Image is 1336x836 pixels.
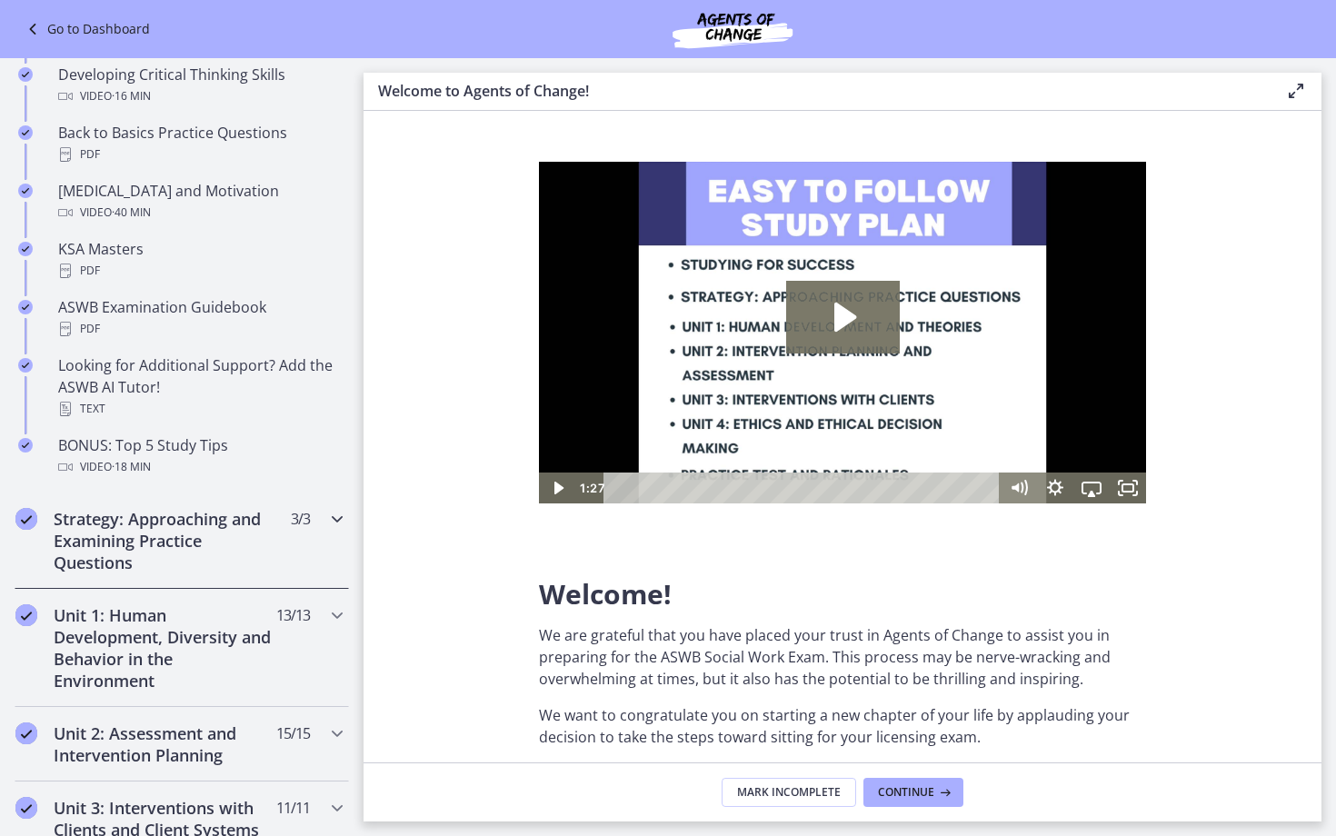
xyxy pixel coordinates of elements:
[722,778,856,807] button: Mark Incomplete
[18,125,33,140] i: Completed
[571,311,607,342] button: Fullscreen
[58,202,342,224] div: Video
[539,624,1146,690] p: We are grateful that you have placed your trust in Agents of Change to assist you in preparing fo...
[15,722,37,744] i: Completed
[58,354,342,420] div: Looking for Additional Support? Add the ASWB AI Tutor!
[54,604,275,692] h2: Unit 1: Human Development, Diversity and Behavior in the Environment
[58,85,342,107] div: Video
[58,180,342,224] div: [MEDICAL_DATA] and Motivation
[534,311,571,342] button: Airplay
[276,604,310,626] span: 13 / 13
[15,508,37,530] i: Completed
[58,64,342,107] div: Developing Critical Thinking Skills
[15,797,37,819] i: Completed
[58,318,342,340] div: PDF
[54,508,275,573] h2: Strategy: Approaching and Examining Practice Questions
[18,67,33,82] i: Completed
[58,398,342,420] div: Text
[112,456,151,478] span: · 18 min
[58,456,342,478] div: Video
[18,300,33,314] i: Completed
[58,122,342,165] div: Back to Basics Practice Questions
[18,184,33,198] i: Completed
[112,202,151,224] span: · 40 min
[863,778,963,807] button: Continue
[378,80,1256,102] h3: Welcome to Agents of Change!
[58,238,342,282] div: KSA Masters
[276,722,310,744] span: 15 / 15
[18,242,33,256] i: Completed
[498,311,534,342] button: Show settings menu
[112,85,151,107] span: · 16 min
[462,311,498,342] button: Mute
[539,575,672,612] span: Welcome!
[58,260,342,282] div: PDF
[623,7,842,51] img: Agents of Change
[737,785,841,800] span: Mark Incomplete
[58,434,342,478] div: BONUS: Top 5 Study Tips
[15,604,37,626] i: Completed
[291,508,310,530] span: 3 / 3
[78,311,453,342] div: Playbar
[18,358,33,373] i: Completed
[539,704,1146,748] p: We want to congratulate you on starting a new chapter of your life by applauding your decision to...
[58,296,342,340] div: ASWB Examination Guidebook
[54,722,275,766] h2: Unit 2: Assessment and Intervention Planning
[276,797,310,819] span: 11 / 11
[18,438,33,453] i: Completed
[58,144,342,165] div: PDF
[22,18,150,40] a: Go to Dashboard
[247,119,361,192] button: Play Video: c1o6hcmjueu5qasqsu00.mp4
[878,785,934,800] span: Continue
